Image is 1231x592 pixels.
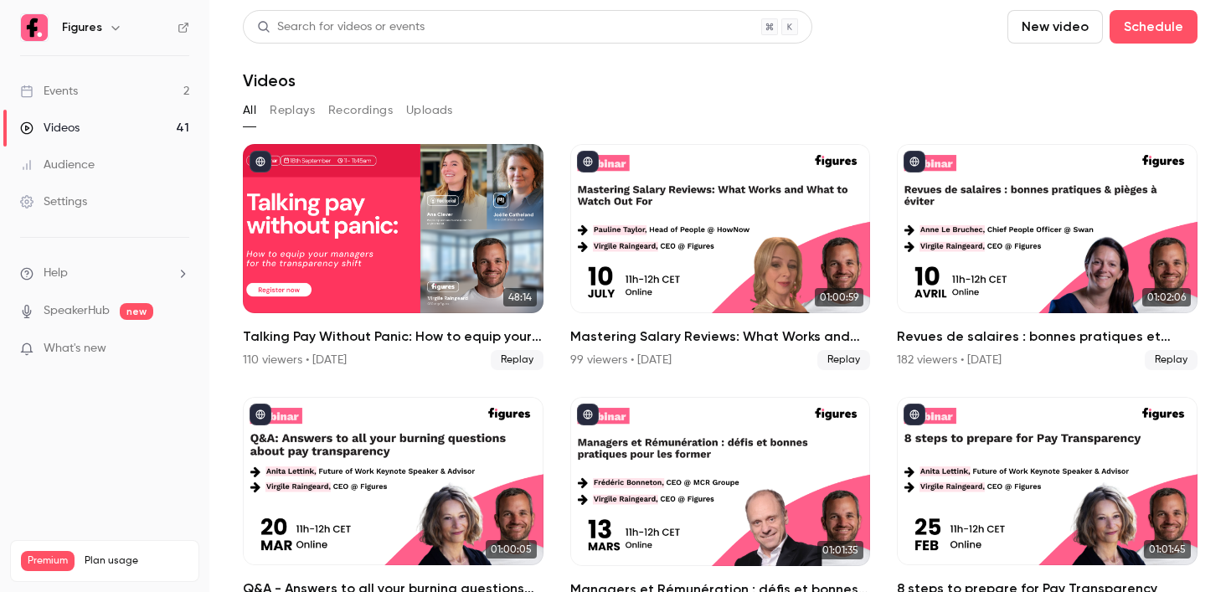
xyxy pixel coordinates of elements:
button: All [243,97,256,124]
span: Replay [491,350,543,370]
h2: Revues de salaires : bonnes pratiques et pièges à éviter [897,327,1198,347]
iframe: Noticeable Trigger [169,342,189,357]
button: Replays [270,97,315,124]
span: Replay [1145,350,1198,370]
div: Settings [20,193,87,210]
button: published [250,404,271,425]
span: What's new [44,340,106,358]
a: 01:00:59Mastering Salary Reviews: What Works and What to Watch Out For99 viewers • [DATE]Replay [570,144,871,370]
button: Uploads [406,97,453,124]
span: 01:02:06 [1142,288,1191,306]
div: Events [20,83,78,100]
span: 01:00:05 [486,540,537,559]
div: 182 viewers • [DATE] [897,352,1002,368]
button: Recordings [328,97,393,124]
li: Revues de salaires : bonnes pratiques et pièges à éviter [897,144,1198,370]
button: New video [1007,10,1103,44]
button: published [250,151,271,172]
span: 48:14 [503,288,537,306]
span: Premium [21,551,75,571]
div: Videos [20,120,80,136]
h1: Videos [243,70,296,90]
span: 01:00:59 [815,288,863,306]
li: Talking Pay Without Panic: How to equip your managers for the transparency shift [243,144,543,370]
span: new [120,303,153,320]
img: Figures [21,14,48,41]
span: 01:01:45 [1144,540,1191,559]
li: help-dropdown-opener [20,265,189,282]
span: Replay [817,350,870,370]
span: Plan usage [85,554,188,568]
button: published [904,151,925,172]
div: Search for videos or events [257,18,425,36]
section: Videos [243,10,1198,582]
button: Schedule [1110,10,1198,44]
button: published [577,151,599,172]
button: published [904,404,925,425]
li: Mastering Salary Reviews: What Works and What to Watch Out For [570,144,871,370]
h6: Figures [62,19,102,36]
div: Audience [20,157,95,173]
div: 110 viewers • [DATE] [243,352,347,368]
button: published [577,404,599,425]
h2: Mastering Salary Reviews: What Works and What to Watch Out For [570,327,871,347]
span: 01:01:35 [817,541,863,559]
a: 48:14Talking Pay Without Panic: How to equip your managers for the transparency shift110 viewers ... [243,144,543,370]
div: 99 viewers • [DATE] [570,352,672,368]
a: SpeakerHub [44,302,110,320]
a: 01:02:06Revues de salaires : bonnes pratiques et pièges à éviter182 viewers • [DATE]Replay [897,144,1198,370]
span: Help [44,265,68,282]
h2: Talking Pay Without Panic: How to equip your managers for the transparency shift [243,327,543,347]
